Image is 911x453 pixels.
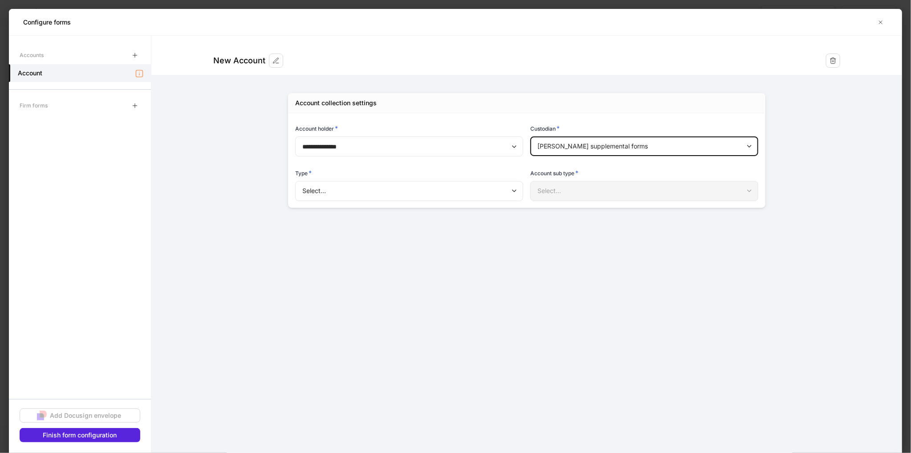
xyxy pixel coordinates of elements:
button: Add Docusign envelope [20,408,140,423]
div: Finish form configuration [43,431,117,440]
div: Accounts [20,47,44,63]
div: Firm forms [20,98,48,113]
button: Finish form configuration [20,428,140,442]
h6: Type [295,169,312,177]
div: Select... [530,181,758,201]
div: New Account [213,55,265,66]
h6: Custodian [530,124,560,133]
div: Add Docusign envelope [50,411,122,420]
div: Select... [295,181,523,201]
a: Account [9,64,151,82]
div: [PERSON_NAME] supplemental forms [530,136,758,156]
h5: Configure forms [23,18,71,27]
h5: Account [18,69,42,78]
h6: Account holder [295,124,338,133]
h6: Account sub type [530,169,578,177]
div: Account collection settings [295,99,377,107]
